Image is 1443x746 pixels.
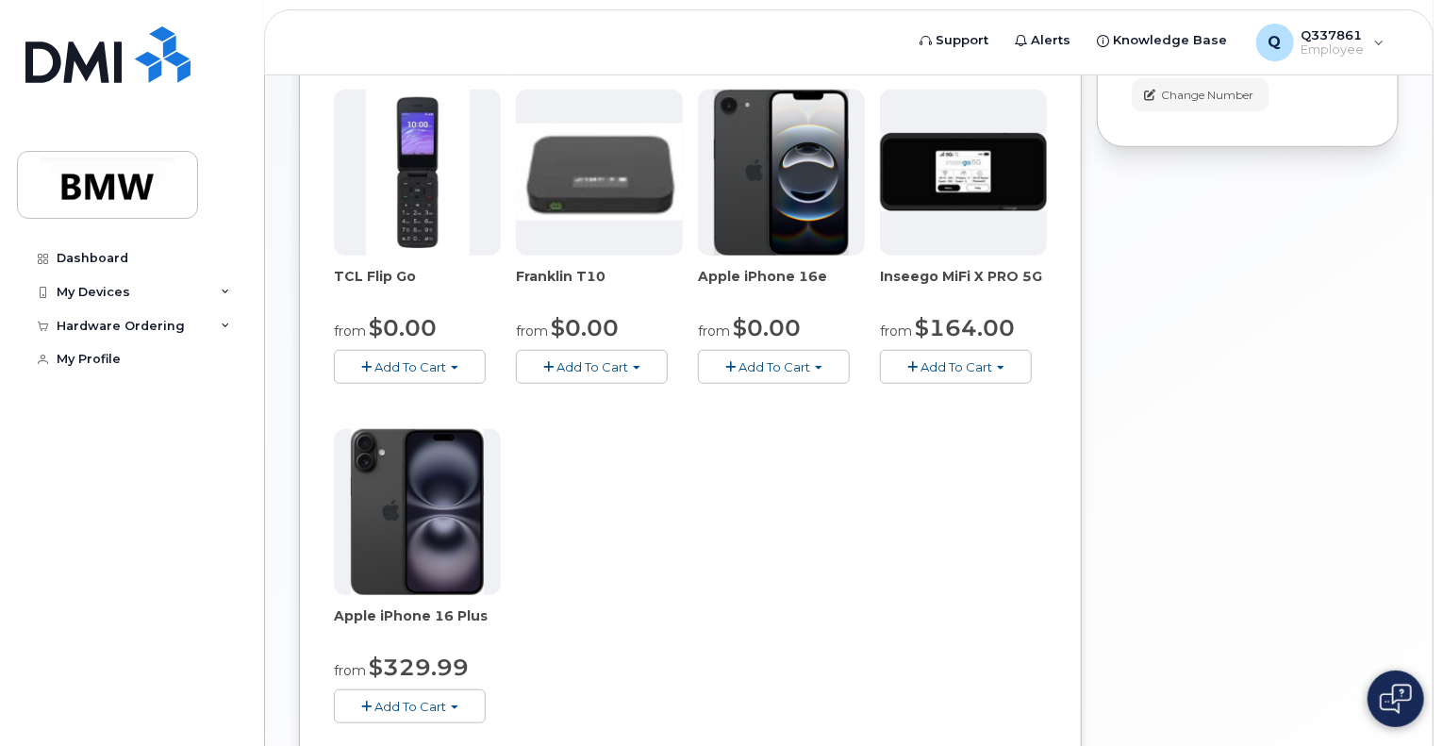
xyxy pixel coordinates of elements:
[334,689,486,722] button: Add To Cart
[880,350,1032,383] button: Add To Cart
[698,267,865,305] div: Apple iPhone 16e
[1243,24,1398,61] div: Q337861
[334,606,501,644] div: Apple iPhone 16 Plus
[334,350,486,383] button: Add To Cart
[880,133,1047,211] img: cut_small_inseego_5G.jpg
[907,22,1003,59] a: Support
[1003,22,1085,59] a: Alerts
[374,359,446,374] span: Add To Cart
[698,323,730,340] small: from
[551,314,619,341] span: $0.00
[334,267,501,305] div: TCL Flip Go
[334,323,366,340] small: from
[369,654,469,681] span: $329.99
[351,429,484,595] img: iphone_16_plus.png
[1302,27,1365,42] span: Q337861
[880,267,1047,305] div: Inseego MiFi X PRO 5G
[1269,31,1282,54] span: Q
[369,314,437,341] span: $0.00
[1161,87,1253,104] span: Change Number
[516,323,548,340] small: from
[733,314,801,341] span: $0.00
[1302,42,1365,58] span: Employee
[374,699,446,714] span: Add To Cart
[880,323,912,340] small: from
[516,267,683,305] div: Franklin T10
[1032,31,1071,50] span: Alerts
[714,90,850,256] img: iphone16e.png
[1132,78,1269,111] button: Change Number
[1114,31,1228,50] span: Knowledge Base
[556,359,628,374] span: Add To Cart
[738,359,810,374] span: Add To Cart
[1380,684,1412,714] img: Open chat
[516,350,668,383] button: Add To Cart
[937,31,989,50] span: Support
[366,90,470,256] img: TCL_FLIP_MODE.jpg
[1085,22,1241,59] a: Knowledge Base
[698,350,850,383] button: Add To Cart
[334,662,366,679] small: from
[921,359,992,374] span: Add To Cart
[915,314,1015,341] span: $164.00
[516,124,683,220] img: t10.jpg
